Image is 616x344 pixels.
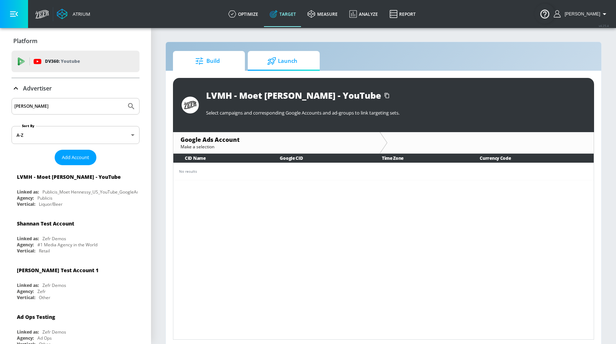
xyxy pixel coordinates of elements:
[562,11,600,17] span: login as: justin.nim@zefr.com
[42,236,66,242] div: Zefr Demos
[12,126,140,144] div: A-Z
[255,52,310,70] span: Launch
[12,78,140,98] div: Advertiser
[13,37,37,45] p: Platform
[17,313,55,320] div: Ad Ops Testing
[37,288,46,294] div: Zefr
[123,98,139,114] button: Submit Search
[468,154,594,163] th: Currency Code
[268,154,370,163] th: Google CID
[173,132,380,153] div: Google Ads AccountMake a selection
[20,124,36,128] label: Sort By
[223,1,264,27] a: optimize
[12,215,140,256] div: Shannan Test AccountLinked as:Zefr DemosAgency:#1 Media Agency in the WorldVertical:Retail
[23,84,52,92] p: Advertiser
[12,261,140,302] div: [PERSON_NAME] Test Account 1Linked as:Zefr DemosAgency:ZefrVertical:Other
[12,168,140,209] div: LVMH - Moet [PERSON_NAME] - YouTubeLinked as:Publicis_Moet Hennessy_US_YouTube_GoogleAdsAgency:Pu...
[57,9,90,19] a: Atrium
[17,236,39,242] div: Linked as:
[17,189,39,195] div: Linked as:
[17,173,121,180] div: LVMH - Moet [PERSON_NAME] - YouTube
[599,24,609,28] span: v 4.25.4
[42,189,141,195] div: Publicis_Moet Hennessy_US_YouTube_GoogleAds
[61,57,80,65] p: Youtube
[12,31,140,51] div: Platform
[17,335,34,341] div: Agency:
[17,329,39,335] div: Linked as:
[173,154,268,163] th: CID Name
[14,102,123,111] input: Search by name
[62,153,89,162] span: Add Account
[17,242,34,248] div: Agency:
[181,136,373,144] div: Google Ads Account
[55,150,96,165] button: Add Account
[39,201,63,207] div: Liquor/Beer
[17,195,34,201] div: Agency:
[37,335,52,341] div: Ad Ops
[554,10,609,18] button: [PERSON_NAME]
[17,294,35,301] div: Vertical:
[181,144,373,150] div: Make a selection
[39,294,50,301] div: Other
[264,1,302,27] a: Target
[206,110,585,116] p: Select campaigns and corresponding Google Accounts and ad-groups to link targeting sets.
[39,248,50,254] div: Retail
[180,52,235,70] span: Build
[12,51,140,72] div: DV360: Youtube
[42,282,66,288] div: Zefr Demos
[70,11,90,17] div: Atrium
[206,89,381,101] div: LVMH - Moet [PERSON_NAME] - YouTube
[343,1,384,27] a: Analyze
[45,57,80,65] p: DV360:
[302,1,343,27] a: measure
[17,267,99,274] div: [PERSON_NAME] Test Account 1
[17,282,39,288] div: Linked as:
[37,195,53,201] div: Publicis
[535,4,555,24] button: Open Resource Center
[17,201,35,207] div: Vertical:
[17,288,34,294] div: Agency:
[37,242,97,248] div: #1 Media Agency in the World
[370,154,468,163] th: Time Zone
[17,220,74,227] div: Shannan Test Account
[42,329,66,335] div: Zefr Demos
[179,169,588,174] div: No results
[17,248,35,254] div: Vertical:
[384,1,421,27] a: Report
